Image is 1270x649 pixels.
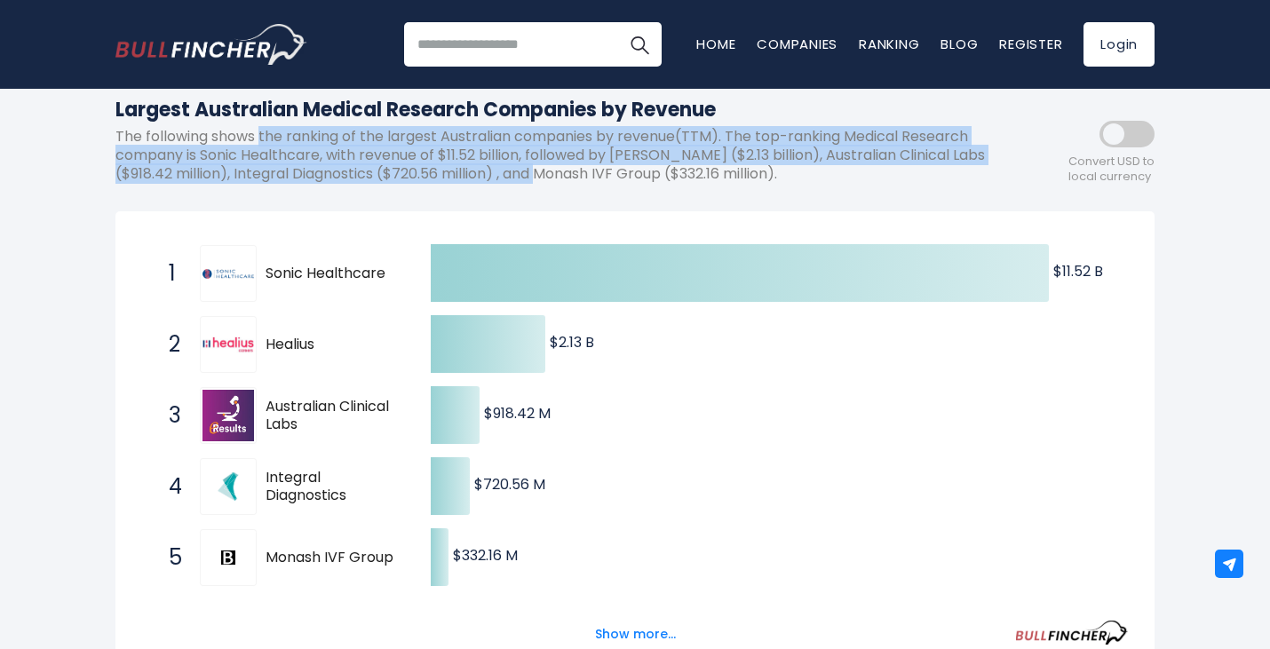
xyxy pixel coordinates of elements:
p: The following shows the ranking of the largest Australian companies by revenue(TTM). The top-rank... [115,128,995,183]
a: Login [1083,22,1155,67]
text: $720.56 M [474,474,545,495]
img: Bullfincher logo [115,24,307,65]
a: Companies [757,35,837,53]
span: Sonic Healthcare [266,265,400,283]
img: Monash IVF Group [221,550,235,565]
span: Integral Diagnostics [266,469,400,506]
span: Australian Clinical Labs [266,398,400,435]
text: $2.13 B [550,332,594,352]
span: 5 [160,542,178,573]
h1: Largest Australian Medical Research Companies by Revenue [115,95,995,124]
span: Monash IVF Group [266,549,400,567]
span: 1 [160,258,178,289]
a: Go to homepage [115,24,306,65]
img: Sonic Healthcare [202,269,254,278]
a: Blog [941,35,978,53]
a: Register [999,35,1062,53]
text: $332.16 M [453,545,518,566]
span: 3 [160,400,178,431]
span: 4 [160,471,178,502]
button: Show more... [584,620,687,649]
span: Healius [266,336,400,354]
span: Convert USD to local currency [1068,154,1155,185]
a: Ranking [859,35,919,53]
text: $918.42 M [484,403,551,423]
span: 2 [160,329,178,360]
text: $11.52 B [1053,261,1103,281]
button: Search [617,22,662,67]
img: Integral Diagnostics [214,472,242,501]
img: Australian Clinical Labs [202,390,254,441]
a: Home [696,35,735,53]
img: Healius [202,319,254,370]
